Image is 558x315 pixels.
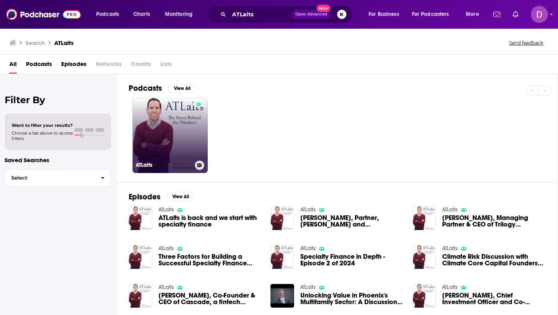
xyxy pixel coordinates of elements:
[412,9,449,20] span: For Podcasters
[54,39,74,47] h3: ATLalts
[129,192,160,202] h2: Episodes
[442,292,545,305] a: Michael Liss, Chief Investment Officer and Co-founder of Three Bulls Capital LLC, a Community-Dri...
[12,123,73,128] span: Want to filter your results?
[531,6,548,23] button: Show profile menu
[129,192,195,202] a: EpisodesView All
[133,9,150,20] span: Charts
[442,245,458,252] a: ATLalts
[442,253,545,267] span: Climate Risk Discussion with Climate Core Capital Founders [PERSON_NAME] and [PERSON_NAME]
[300,206,316,213] a: ATLalts
[5,156,111,164] p: Saved Searches
[158,253,262,267] a: Three Factors for Building a Successful Specialty Finance Business
[442,206,458,213] a: ATLalts
[5,94,111,106] h2: Filter By
[300,292,403,305] a: Unlocking Value in Phoenix's Multifamily Sector: A Discussion with WhiteHaven's Ben Leybovich
[96,9,119,20] span: Podcasts
[531,6,548,23] img: User Profile
[96,58,122,74] span: Networks
[300,284,316,291] a: ATLalts
[300,253,403,267] a: Specialty Finance in Depth - Episode 2 of 2024
[300,292,403,305] span: Unlocking Value in Phoenix's Multifamily Sector: A Discussion with WhiteHaven's [PERSON_NAME]
[165,9,193,20] span: Monitoring
[300,245,316,252] a: ATLalts
[507,40,546,46] button: Send feedback
[407,8,460,21] button: open menu
[460,8,489,21] button: open menu
[158,292,262,305] a: Mike Shum, Co-Founder & CEO of Cascade, a fintech focused on modernizing the private debt and alt...
[131,58,151,74] span: Credits
[158,284,174,291] a: ATLalts
[5,169,111,187] button: Select
[26,39,45,47] h3: Search
[270,284,294,308] img: Unlocking Value in Phoenix's Multifamily Sector: A Discussion with WhiteHaven's Ben Leybovich
[442,215,545,228] a: Jason Joseph, Managing Partner & CEO of Trilogy Investment Company returns for an update
[300,215,403,228] a: Ron Geffner, Partner, Sadis and Robert Swarthout, Founder, CEO, and Portfolio Manager of Teton Cr...
[413,284,436,308] img: Michael Liss, Chief Investment Officer and Co-founder of Three Bulls Capital LLC, a Community-Dri...
[363,8,409,21] button: open menu
[129,83,196,93] a: PodcastsView All
[158,215,262,228] a: ATLalts is back and we start with specialty finance
[91,8,129,21] button: open menu
[295,12,327,16] span: Open Advanced
[5,175,95,180] span: Select
[292,10,331,19] button: Open AdvancedNew
[136,162,192,168] h3: ATLalts
[9,58,17,74] a: All
[158,206,174,213] a: ATLalts
[270,206,294,230] img: Ron Geffner, Partner, Sadis and Robert Swarthout, Founder, CEO, and Portfolio Manager of Teton Cr...
[6,7,81,22] img: Podchaser - Follow, Share and Rate Podcasts
[531,6,548,23] span: Logged in as donovan
[168,84,196,93] button: View All
[129,206,152,230] img: ATLalts is back and we start with specialty finance
[510,8,522,21] a: Show notifications dropdown
[133,98,208,173] a: ATLalts
[442,284,458,291] a: ATLalts
[128,8,155,21] a: Charts
[490,8,503,21] a: Show notifications dropdown
[160,8,203,21] button: open menu
[413,245,436,269] img: Climate Risk Discussion with Climate Core Capital Founders Rajeev Ranade and Owen Woolcock
[158,245,174,252] a: ATLalts
[12,130,73,141] span: Choose a tab above to access filters.
[129,284,152,308] img: Mike Shum, Co-Founder & CEO of Cascade, a fintech focused on modernizing the private debt and alt...
[442,215,545,228] span: [PERSON_NAME], Managing Partner & CEO of Trilogy Investment Company returns for an update
[26,58,52,74] a: Podcasts
[160,58,172,74] span: Lists
[158,292,262,305] span: [PERSON_NAME], Co-Founder & CEO of Cascade, a fintech focused on modernizing the private debt and...
[270,245,294,269] img: Specialty Finance in Depth - Episode 2 of 2024
[317,5,331,12] span: New
[466,9,479,20] span: More
[300,215,403,228] span: [PERSON_NAME], Partner, [PERSON_NAME] and [PERSON_NAME], Founder, CEO, and Portfolio Manager of T...
[215,5,360,23] div: Search podcasts, credits, & more...
[413,206,436,230] img: Jason Joseph, Managing Partner & CEO of Trilogy Investment Company returns for an update
[369,9,399,20] span: For Business
[167,192,195,201] button: View All
[442,292,545,305] span: [PERSON_NAME], Chief Investment Officer and Co-founder of Three Bulls Capital LLC, a Community-Dr...
[61,58,86,74] a: Episodes
[129,245,152,269] img: Three Factors for Building a Successful Specialty Finance Business
[129,83,162,93] h2: Podcasts
[442,253,545,267] a: Climate Risk Discussion with Climate Core Capital Founders Rajeev Ranade and Owen Woolcock
[229,8,292,21] input: Search podcasts, credits, & more...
